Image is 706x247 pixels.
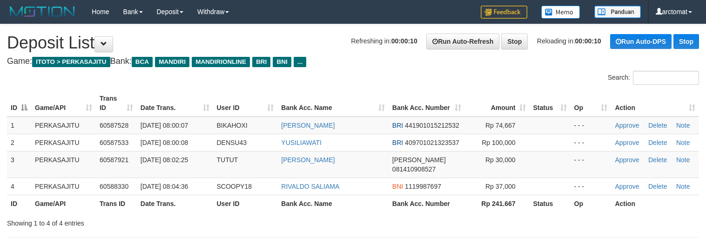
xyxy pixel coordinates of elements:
[648,122,667,129] a: Delete
[611,90,699,117] th: Action: activate to sort column ascending
[571,151,612,178] td: - - -
[594,6,641,18] img: panduan.png
[676,122,690,129] a: Note
[31,90,96,117] th: Game/API: activate to sort column ascending
[192,57,250,67] span: MANDIRIONLINE
[389,90,465,117] th: Bank Acc. Number: activate to sort column ascending
[351,37,417,45] span: Refreshing in:
[465,195,530,212] th: Rp 241.667
[465,90,530,117] th: Amount: activate to sort column ascending
[392,156,446,164] span: [PERSON_NAME]
[281,156,335,164] a: [PERSON_NAME]
[426,34,499,49] a: Run Auto-Refresh
[676,183,690,190] a: Note
[611,195,699,212] th: Action
[392,122,403,129] span: BRI
[676,156,690,164] a: Note
[485,156,516,164] span: Rp 30,000
[575,37,601,45] strong: 00:00:10
[392,183,403,190] span: BNI
[7,178,31,195] td: 4
[405,183,441,190] span: Copy 1119987697 to clipboard
[96,90,137,117] th: Trans ID: activate to sort column ascending
[213,90,278,117] th: User ID: activate to sort column ascending
[648,139,667,146] a: Delete
[137,195,213,212] th: Date Trans.
[277,195,389,212] th: Bank Acc. Name
[481,6,527,19] img: Feedback.jpg
[676,139,690,146] a: Note
[281,122,335,129] a: [PERSON_NAME]
[31,178,96,195] td: PERKASAJITU
[273,57,291,67] span: BNI
[31,151,96,178] td: PERKASAJITU
[610,34,672,49] a: Run Auto-DPS
[530,90,571,117] th: Status: activate to sort column ascending
[141,156,188,164] span: [DATE] 08:02:25
[501,34,528,49] a: Stop
[217,183,252,190] span: SCOOPY18
[281,183,339,190] a: RIVALDO SALIAMA
[405,122,459,129] span: Copy 441901015212532 to clipboard
[281,139,322,146] a: YUSILIAWATI
[615,156,639,164] a: Approve
[252,57,270,67] span: BRI
[7,151,31,178] td: 3
[392,139,403,146] span: BRI
[7,5,78,19] img: MOTION_logo.png
[217,139,247,146] span: DENSU43
[389,195,465,212] th: Bank Acc. Number
[31,195,96,212] th: Game/API
[100,156,128,164] span: 60587921
[100,183,128,190] span: 60588330
[541,6,580,19] img: Button%20Memo.svg
[482,139,515,146] span: Rp 100,000
[571,90,612,117] th: Op: activate to sort column ascending
[648,183,667,190] a: Delete
[530,195,571,212] th: Status
[213,195,278,212] th: User ID
[132,57,153,67] span: BCA
[32,57,110,67] span: ITOTO > PERKASAJITU
[485,122,516,129] span: Rp 74,667
[7,134,31,151] td: 2
[7,90,31,117] th: ID: activate to sort column descending
[392,165,436,173] span: Copy 081410908527 to clipboard
[485,183,516,190] span: Rp 37,000
[673,34,699,49] a: Stop
[405,139,459,146] span: Copy 409701021323537 to clipboard
[96,195,137,212] th: Trans ID
[391,37,417,45] strong: 00:00:10
[537,37,601,45] span: Reloading in:
[217,156,238,164] span: TUTUT
[141,122,188,129] span: [DATE] 08:00:07
[217,122,248,129] span: BIKAHOXI
[141,183,188,190] span: [DATE] 08:04:36
[141,139,188,146] span: [DATE] 08:00:08
[571,178,612,195] td: - - -
[7,195,31,212] th: ID
[7,57,699,66] h4: Game: Bank:
[277,90,389,117] th: Bank Acc. Name: activate to sort column ascending
[615,122,639,129] a: Approve
[608,71,699,85] label: Search:
[571,195,612,212] th: Op
[294,57,306,67] span: ...
[7,215,287,228] div: Showing 1 to 4 of 4 entries
[31,134,96,151] td: PERKASAJITU
[648,156,667,164] a: Delete
[100,122,128,129] span: 60587528
[31,117,96,134] td: PERKASAJITU
[571,117,612,134] td: - - -
[615,183,639,190] a: Approve
[615,139,639,146] a: Approve
[100,139,128,146] span: 60587533
[571,134,612,151] td: - - -
[155,57,189,67] span: MANDIRI
[137,90,213,117] th: Date Trans.: activate to sort column ascending
[7,117,31,134] td: 1
[7,34,699,52] h1: Deposit List
[633,71,699,85] input: Search:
